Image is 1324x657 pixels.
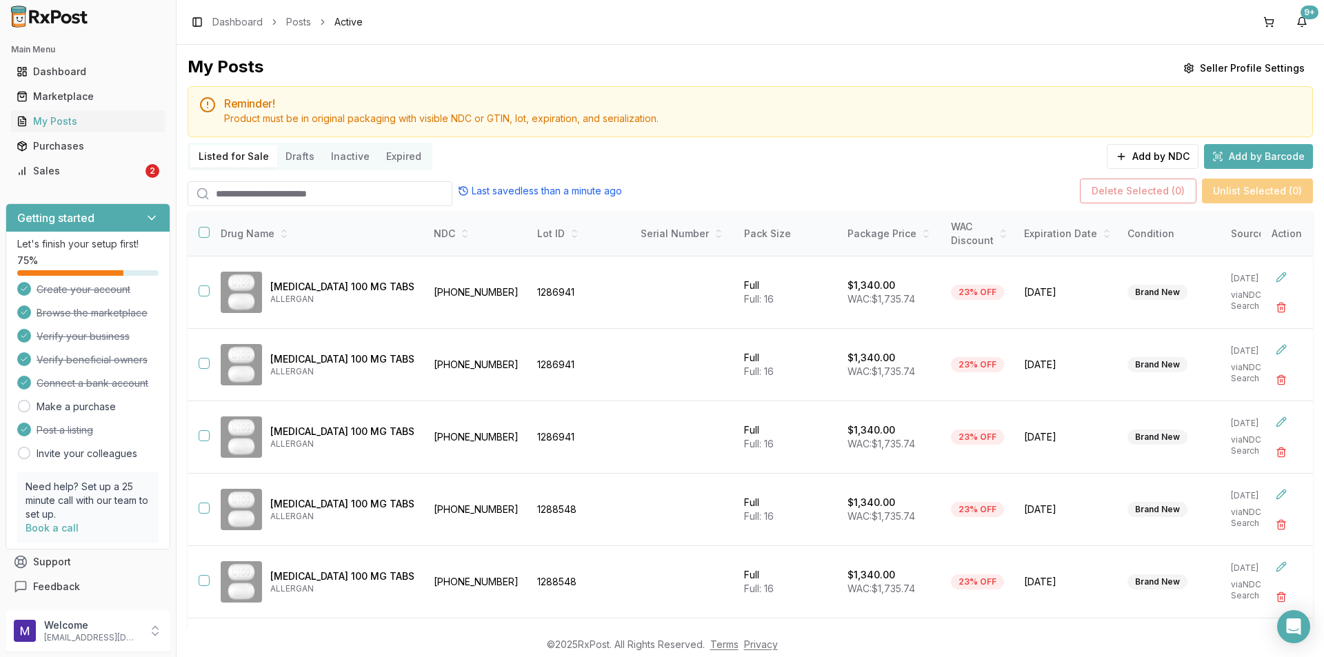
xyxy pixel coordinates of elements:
button: Dashboard [6,61,170,83]
td: Full [736,546,839,618]
p: [DATE] [1231,418,1283,429]
button: Delete [1269,367,1294,392]
button: Edit [1269,554,1294,579]
p: [MEDICAL_DATA] 100 MG TABS [270,425,414,438]
span: Full: 16 [744,293,774,305]
p: [MEDICAL_DATA] 100 MG TABS [270,352,414,366]
div: Brand New [1127,429,1187,445]
button: Expired [378,145,430,168]
img: User avatar [14,620,36,642]
p: [MEDICAL_DATA] 100 MG TABS [270,569,414,583]
p: ALLERGAN [270,438,414,449]
button: Purchases [6,135,170,157]
h3: Getting started [17,210,94,226]
p: $1,340.00 [847,351,895,365]
div: Source [1231,227,1283,241]
a: Posts [286,15,311,29]
div: 2 [146,164,159,178]
button: Add by NDC [1107,144,1198,169]
button: 9+ [1291,11,1313,33]
div: Purchases [17,139,159,153]
p: [MEDICAL_DATA] 100 MG TABS [270,497,414,511]
img: Ubrelvy 100 MG TABS [221,344,262,385]
div: Package Price [847,227,934,241]
td: 1288548 [529,474,632,546]
th: Pack Size [736,212,839,256]
div: Expiration Date [1024,227,1111,241]
button: Edit [1269,337,1294,362]
a: Dashboard [212,15,263,29]
td: [PHONE_NUMBER] [425,329,529,401]
span: [DATE] [1024,430,1111,444]
p: [DATE] [1231,490,1283,501]
div: Last saved less than a minute ago [458,184,622,198]
div: WAC Discount [951,220,1007,247]
div: Sales [17,164,143,178]
p: via NDC Search [1231,434,1283,456]
p: via NDC Search [1231,290,1283,312]
a: Sales2 [11,159,165,183]
button: Inactive [323,145,378,168]
span: Create your account [37,283,130,296]
a: Invite your colleagues [37,447,137,461]
th: Condition [1119,212,1223,256]
td: Full [736,256,839,329]
span: WAC: $1,735.74 [847,293,915,305]
span: 75 % [17,254,38,267]
a: Dashboard [11,59,165,84]
p: ALLERGAN [270,583,414,594]
p: Need help? Set up a 25 minute call with our team to set up. [26,480,150,521]
div: Lot ID [537,227,624,241]
span: WAC: $1,735.74 [847,583,915,594]
p: via NDC Search [1231,579,1283,601]
button: Delete [1269,585,1294,609]
div: 9+ [1301,6,1318,19]
p: Welcome [44,618,140,632]
button: Support [6,549,170,574]
p: ALLERGAN [270,511,414,522]
div: Brand New [1127,357,1187,372]
td: 1286941 [529,401,632,474]
div: My Posts [188,56,263,81]
a: Privacy [744,638,778,650]
span: Verify beneficial owners [37,353,148,367]
img: Ubrelvy 100 MG TABS [221,272,262,313]
a: Make a purchase [37,400,116,414]
button: Drafts [277,145,323,168]
div: Serial Number [641,227,728,241]
div: Brand New [1127,574,1187,589]
div: NDC [434,227,521,241]
td: Full [736,329,839,401]
span: Full: 16 [744,365,774,377]
p: [DATE] [1231,273,1283,284]
div: 23% OFF [951,429,1004,445]
span: [DATE] [1024,503,1111,516]
td: [PHONE_NUMBER] [425,401,529,474]
td: Full [736,474,839,546]
span: [DATE] [1024,285,1111,299]
span: Feedback [33,580,80,594]
div: My Posts [17,114,159,128]
button: Marketplace [6,85,170,108]
div: Brand New [1127,502,1187,517]
div: 23% OFF [951,502,1004,517]
span: Connect a bank account [37,376,148,390]
button: Edit [1269,410,1294,434]
img: Ubrelvy 100 MG TABS [221,561,262,603]
span: Full: 16 [744,510,774,522]
p: [DATE] [1231,563,1283,574]
td: [PHONE_NUMBER] [425,474,529,546]
span: WAC: $1,735.74 [847,510,915,522]
a: My Posts [11,109,165,134]
p: $1,340.00 [847,496,895,509]
a: Book a call [26,522,79,534]
p: via NDC Search [1231,507,1283,529]
button: Edit [1269,265,1294,290]
div: Brand New [1127,285,1187,300]
td: [PHONE_NUMBER] [425,256,529,329]
div: 23% OFF [951,357,1004,372]
p: ALLERGAN [270,366,414,377]
h5: Reminder! [224,98,1301,109]
p: $1,340.00 [847,279,895,292]
a: Purchases [11,134,165,159]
